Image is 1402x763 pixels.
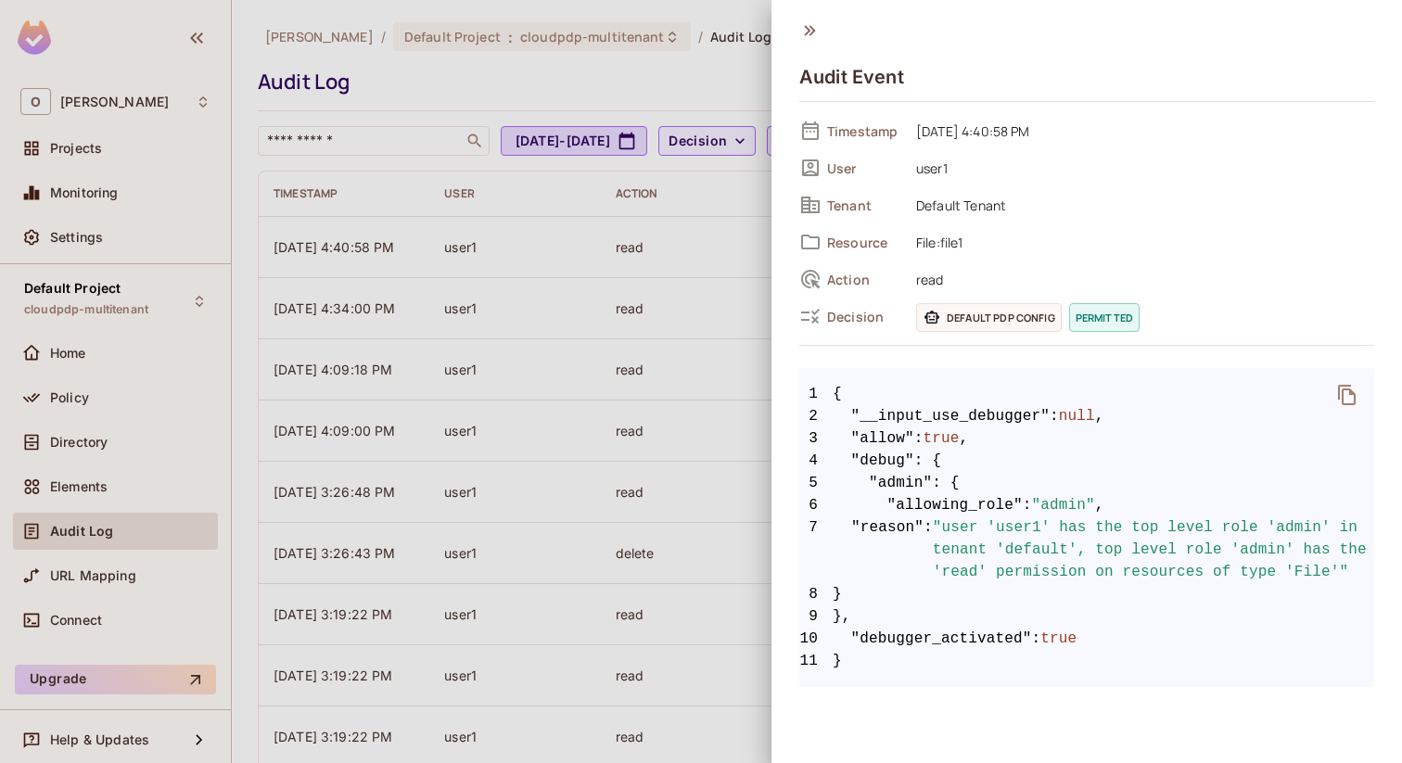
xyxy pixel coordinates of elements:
span: { [833,383,842,405]
span: } [799,583,1374,605]
span: : { [914,450,941,472]
span: : { [932,472,959,494]
span: File:file1 [907,231,1374,253]
span: true [1040,628,1077,650]
span: User [827,159,901,177]
span: 5 [799,472,833,494]
span: "debug" [851,450,914,472]
span: 2 [799,405,833,427]
span: Resource [827,234,901,251]
span: "reason" [851,516,924,583]
button: delete [1325,373,1370,417]
span: : [1032,628,1041,650]
span: 8 [799,583,833,605]
span: Action [827,271,901,288]
span: "debugger_activated" [851,628,1032,650]
span: true [924,427,960,450]
span: "admin" [1032,494,1095,516]
span: "admin" [869,472,932,494]
span: "allowing_role" [887,494,1023,516]
span: 4 [799,450,833,472]
span: "__input_use_debugger" [851,405,1051,427]
span: permitted [1069,303,1140,332]
span: }, [799,605,1374,628]
span: 7 [799,516,833,583]
span: , [1095,405,1104,427]
span: , [1095,494,1104,516]
span: read [907,268,1374,290]
h4: Audit Event [799,66,904,88]
span: 1 [799,383,833,405]
span: "user 'user1' has the top level role 'admin' in tenant 'default', top level role 'admin' has the ... [933,516,1374,583]
span: 10 [799,628,833,650]
span: : [924,516,933,583]
span: : [1023,494,1032,516]
span: user1 [907,157,1374,179]
span: , [960,427,969,450]
span: Default PDP config [916,303,1062,332]
span: 6 [799,494,833,516]
span: [DATE] 4:40:58 PM [907,120,1374,142]
span: 9 [799,605,833,628]
span: Decision [827,308,901,325]
span: Timestamp [827,122,901,140]
span: } [799,650,1374,672]
span: Tenant [827,197,901,214]
span: : [1050,405,1059,427]
span: 11 [799,650,833,672]
span: : [914,427,924,450]
span: 3 [799,427,833,450]
span: Default Tenant [907,194,1374,216]
span: "allow" [851,427,914,450]
span: null [1059,405,1095,427]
